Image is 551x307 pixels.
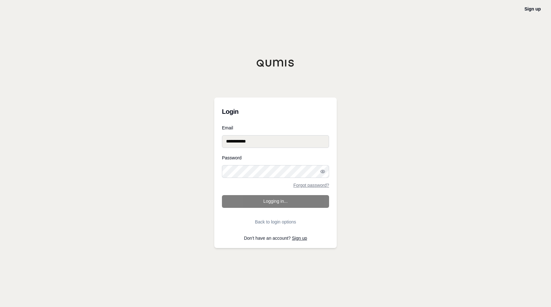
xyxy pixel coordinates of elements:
[293,183,329,187] a: Forgot password?
[525,6,541,11] a: Sign up
[222,105,329,118] h3: Login
[222,236,329,240] p: Don't have an account?
[222,216,329,228] button: Back to login options
[292,236,307,241] a: Sign up
[222,126,329,130] label: Email
[256,59,295,67] img: Qumis
[222,156,329,160] label: Password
